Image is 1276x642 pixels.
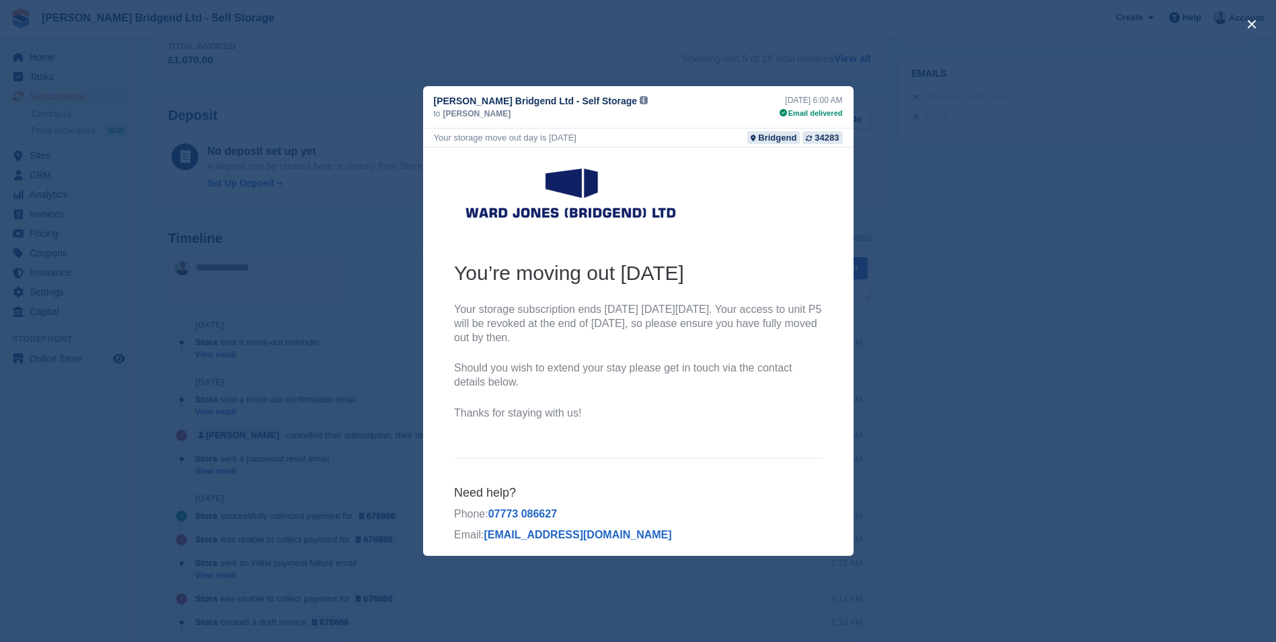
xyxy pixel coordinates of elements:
a: [EMAIL_ADDRESS][DOMAIN_NAME] [61,382,248,393]
span: to [434,108,441,120]
p: Thanks for staying with us! [31,259,400,273]
span: [PERSON_NAME] [443,108,511,120]
a: Bridgend [747,131,800,144]
p: Your storage subscription ends [DATE] [DATE][DATE]. Your access to unit P5 will be revoked at the... [31,155,400,197]
h2: You’re moving out [DATE] [31,112,400,139]
a: 07773 086627 [65,361,134,372]
div: [DATE] 6:00 AM [780,94,843,106]
p: Should you wish to extend your stay please get in touch via the contact details below. [31,214,400,242]
button: close [1241,13,1263,35]
div: 34283 [815,131,839,144]
a: 34283 [802,131,842,144]
h6: Need help? [31,338,400,353]
span: [PERSON_NAME] Bridgend Ltd - Self Storage [434,94,638,108]
div: Email delivered [780,108,843,119]
p: Phone: [31,360,400,374]
img: Ward Jones Bridgend Ltd - Self Storage Logo [31,11,260,80]
div: Your storage move out day is [DATE] [434,131,576,144]
p: Email: [31,381,400,395]
div: Bridgend [758,131,796,144]
img: icon-info-grey-7440780725fd019a000dd9b08b2336e03edf1995a4989e88bcd33f0948082b44.svg [640,96,648,104]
